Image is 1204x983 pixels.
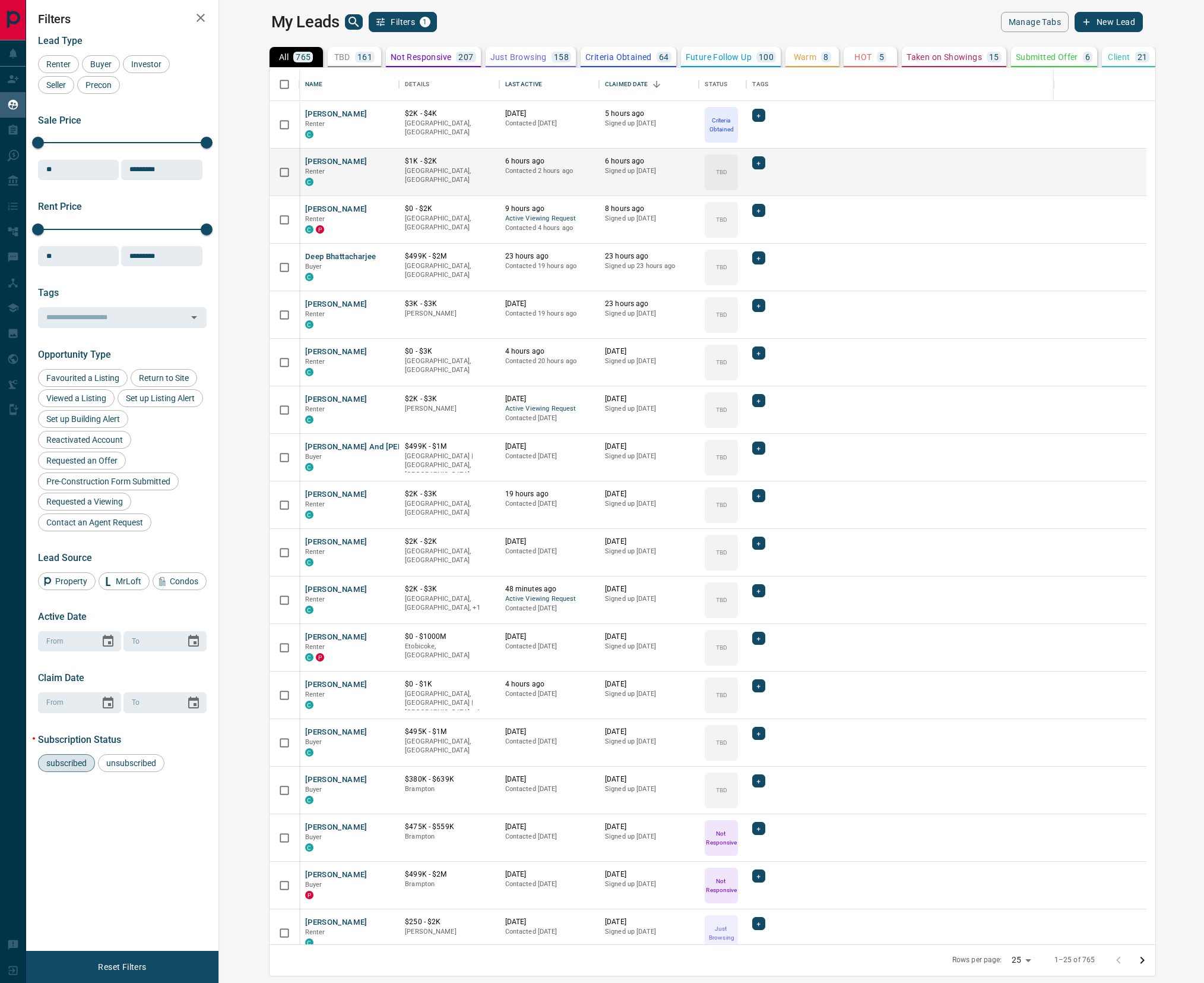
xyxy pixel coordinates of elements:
p: TBD [716,738,727,747]
p: Contacted 20 hours ago [505,357,593,366]
p: 8 [823,53,828,61]
span: Opportunity Type [38,349,111,360]
span: Requested a Viewing [42,497,127,506]
button: Open [186,309,202,326]
button: [PERSON_NAME] [305,822,367,833]
p: Signed up [DATE] [605,214,693,223]
div: Name [305,68,323,101]
p: TBD [716,405,727,414]
span: Condos [166,576,202,586]
p: 207 [458,53,473,61]
span: + [756,775,761,787]
p: Signed up [DATE] [605,689,693,699]
p: $495K - $1M [405,727,493,737]
button: Choose date [96,629,120,653]
span: Subscription Status [38,734,121,745]
p: Etobicoke, [GEOGRAPHIC_DATA] [405,642,493,660]
button: Go to next page [1130,949,1154,972]
span: Lead Source [38,552,92,563]
span: + [756,395,761,407]
p: $0 - $3K [405,346,493,357]
div: + [752,109,765,122]
span: + [756,157,761,169]
span: Return to Site [135,373,193,383]
span: Renter [305,310,325,318]
p: Contacted [DATE] [505,547,593,556]
span: Buyer [305,453,322,461]
span: Active Viewing Request [505,404,593,414]
div: Tags [752,68,768,101]
div: + [752,204,765,217]
p: All [279,53,289,61]
div: + [752,679,765,692]
button: [PERSON_NAME] [305,584,367,596]
p: Criteria Obtained [585,53,652,61]
button: [PERSON_NAME] And [PERSON_NAME] [305,442,448,453]
p: [DATE] [605,394,693,404]
p: Future Follow Up [686,53,752,61]
p: $0 - $1K [405,679,493,689]
p: Brampton [405,784,493,794]
div: condos.ca [305,130,313,138]
span: Renter [305,168,325,175]
p: $499K - $1M [405,442,493,452]
button: [PERSON_NAME] [305,869,367,881]
span: + [756,252,761,264]
span: + [756,870,761,882]
p: 100 [759,53,774,61]
p: [GEOGRAPHIC_DATA], [GEOGRAPHIC_DATA] [405,214,493,232]
span: Renter [305,500,325,508]
p: 161 [357,53,372,61]
span: Active Date [38,611,87,622]
p: 4 hours ago [505,346,593,357]
div: + [752,774,765,787]
span: Property [51,576,91,586]
div: Requested a Viewing [38,493,131,511]
p: [DATE] [605,774,693,784]
p: [GEOGRAPHIC_DATA], [GEOGRAPHIC_DATA] [405,737,493,755]
span: Renter [305,358,325,366]
span: Requested an Offer [42,456,122,465]
div: Contact an Agent Request [38,513,151,531]
p: [GEOGRAPHIC_DATA], [GEOGRAPHIC_DATA] [405,357,493,375]
p: Contacted 19 hours ago [505,309,593,319]
span: + [756,204,761,216]
button: search button [345,14,363,30]
span: Tags [38,287,59,298]
p: [DATE] [505,822,593,832]
h2: Filters [38,12,207,26]
span: Buyer [305,263,322,270]
p: Criteria Obtained [706,116,737,134]
span: Seller [42,80,70,90]
span: + [756,537,761,549]
span: Renter [305,643,325,651]
p: [DATE] [505,632,593,642]
p: 8 hours ago [605,204,693,214]
div: condos.ca [305,225,313,234]
p: Signed up [DATE] [605,642,693,651]
p: 6 [1085,53,1090,61]
p: HOT [854,53,872,61]
div: condos.ca [305,653,313,661]
div: + [752,394,765,407]
div: + [752,346,765,360]
p: Signed up [DATE] [605,737,693,746]
div: Last Active [499,68,599,101]
button: Deep Bhattacharjee [305,251,376,263]
span: Pre-Construction Form Submitted [42,477,175,486]
p: 23 hours ago [605,251,693,261]
span: Renter [305,596,325,603]
div: + [752,442,765,455]
span: + [756,632,761,644]
span: + [756,490,761,502]
div: condos.ca [305,701,313,709]
span: Reactivated Account [42,435,127,445]
p: Contacted [DATE] [505,604,593,613]
span: Lead Type [38,35,83,46]
p: [GEOGRAPHIC_DATA], [GEOGRAPHIC_DATA] [405,547,493,565]
span: Active Viewing Request [505,594,593,604]
button: Choose date [96,691,120,715]
p: TBD [716,786,727,795]
button: [PERSON_NAME] [305,727,367,738]
div: condos.ca [305,463,313,471]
